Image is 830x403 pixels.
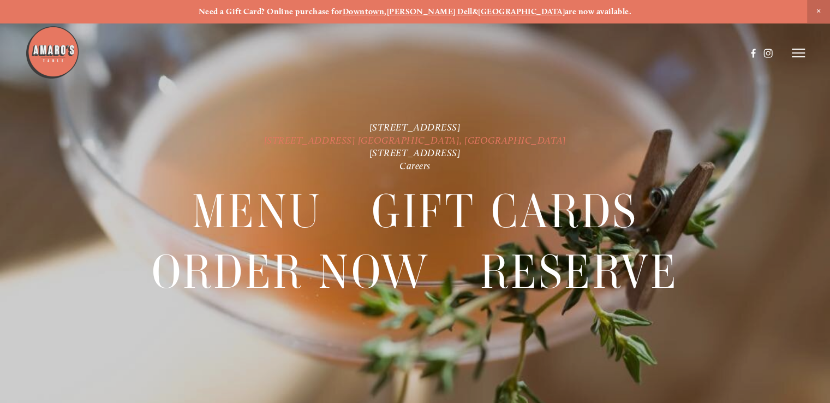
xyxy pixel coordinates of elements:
a: Reserve [480,242,678,302]
strong: are now available. [565,7,631,16]
strong: Need a Gift Card? Online purchase for [199,7,343,16]
a: [STREET_ADDRESS] [GEOGRAPHIC_DATA], [GEOGRAPHIC_DATA] [264,134,566,146]
a: Menu [192,181,322,241]
span: Gift Cards [372,181,638,242]
img: Amaro's Table [25,25,80,80]
a: [GEOGRAPHIC_DATA] [478,7,565,16]
a: Gift Cards [372,181,638,241]
a: [STREET_ADDRESS] [369,147,461,159]
a: Careers [399,160,431,172]
a: Order Now [152,242,431,302]
strong: & [473,7,478,16]
a: [STREET_ADDRESS] [369,121,461,133]
a: Downtown [343,7,385,16]
a: [PERSON_NAME] Dell [387,7,473,16]
span: Menu [192,181,322,242]
strong: , [384,7,386,16]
